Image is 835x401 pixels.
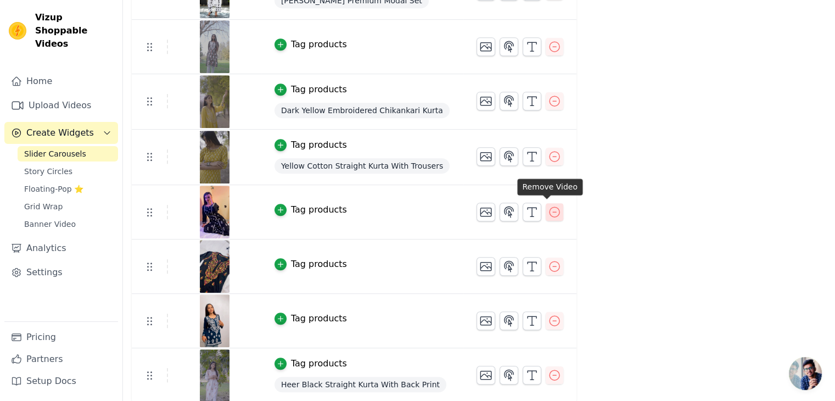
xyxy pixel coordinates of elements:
[4,261,118,283] a: Settings
[24,148,86,159] span: Slider Carousels
[24,201,63,212] span: Grid Wrap
[4,94,118,116] a: Upload Videos
[4,237,118,259] a: Analytics
[477,257,495,276] button: Change Thumbnail
[291,258,347,271] div: Tag products
[477,311,495,330] button: Change Thumbnail
[477,203,495,221] button: Change Thumbnail
[274,83,347,96] button: Tag products
[24,183,83,194] span: Floating-Pop ⭐
[274,312,347,325] button: Tag products
[199,294,230,347] img: vizup-images-1444.jpg
[199,131,230,183] img: vizup-images-7dcb.jpg
[199,240,230,293] img: vizup-images-bce1.jpg
[274,258,347,271] button: Tag products
[274,103,450,118] span: Dark Yellow Embroidered Chikankari Kurta
[199,186,230,238] img: vizup-images-cdba.jpg
[18,181,118,197] a: Floating-Pop ⭐
[274,158,450,174] span: Yellow Cotton Straight Kurta With Trousers
[24,166,72,177] span: Story Circles
[18,164,118,179] a: Story Circles
[199,20,230,73] img: vizup-images-fac4.jpg
[24,219,76,230] span: Banner Video
[18,199,118,214] a: Grid Wrap
[291,357,347,370] div: Tag products
[291,138,347,152] div: Tag products
[274,203,347,216] button: Tag products
[35,11,114,51] span: Vizup Shoppable Videos
[26,126,94,140] span: Create Widgets
[274,138,347,152] button: Tag products
[199,75,230,128] img: vizup-images-0a27.jpg
[291,312,347,325] div: Tag products
[4,370,118,392] a: Setup Docs
[291,83,347,96] div: Tag products
[4,326,118,348] a: Pricing
[4,70,118,92] a: Home
[274,38,347,51] button: Tag products
[274,357,347,370] button: Tag products
[291,38,347,51] div: Tag products
[477,37,495,56] button: Change Thumbnail
[18,146,118,161] a: Slider Carousels
[477,147,495,166] button: Change Thumbnail
[291,203,347,216] div: Tag products
[18,216,118,232] a: Banner Video
[477,92,495,110] button: Change Thumbnail
[789,357,822,390] a: Open chat
[4,122,118,144] button: Create Widgets
[9,22,26,40] img: Vizup
[4,348,118,370] a: Partners
[274,377,446,392] span: Heer Black Straight Kurta With Back Print
[477,366,495,385] button: Change Thumbnail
